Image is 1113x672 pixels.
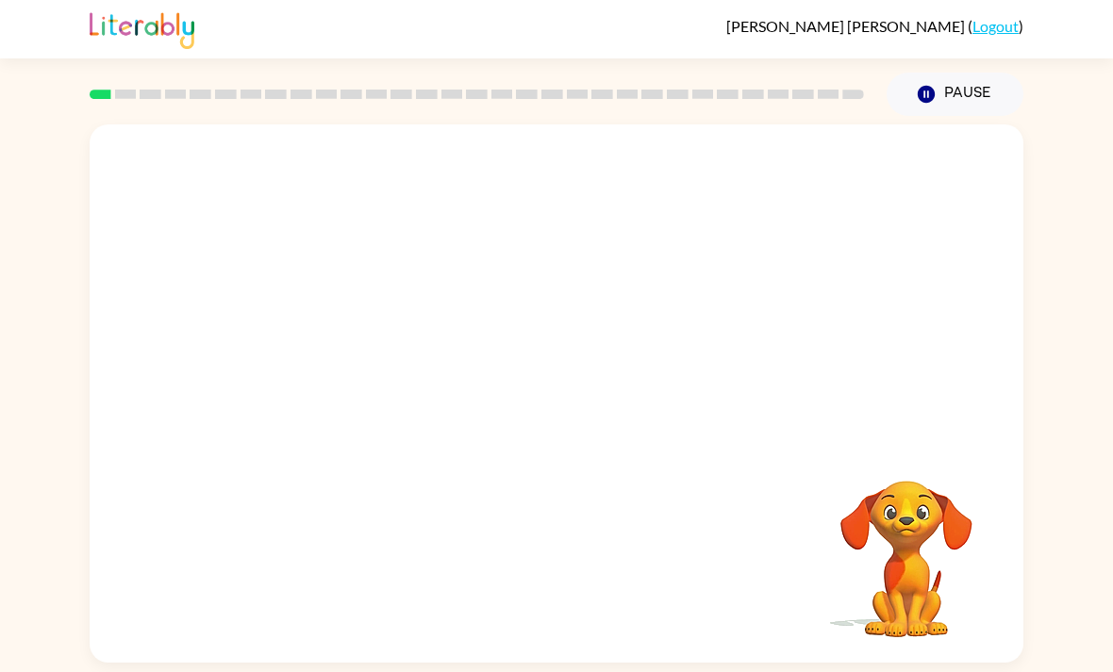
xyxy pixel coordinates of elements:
div: ( ) [726,17,1023,35]
button: Pause [887,73,1023,116]
img: Literably [90,8,194,49]
video: Your browser must support playing .mp4 files to use Literably. Please try using another browser. [812,451,1001,640]
span: [PERSON_NAME] [PERSON_NAME] [726,17,968,35]
a: Logout [972,17,1019,35]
